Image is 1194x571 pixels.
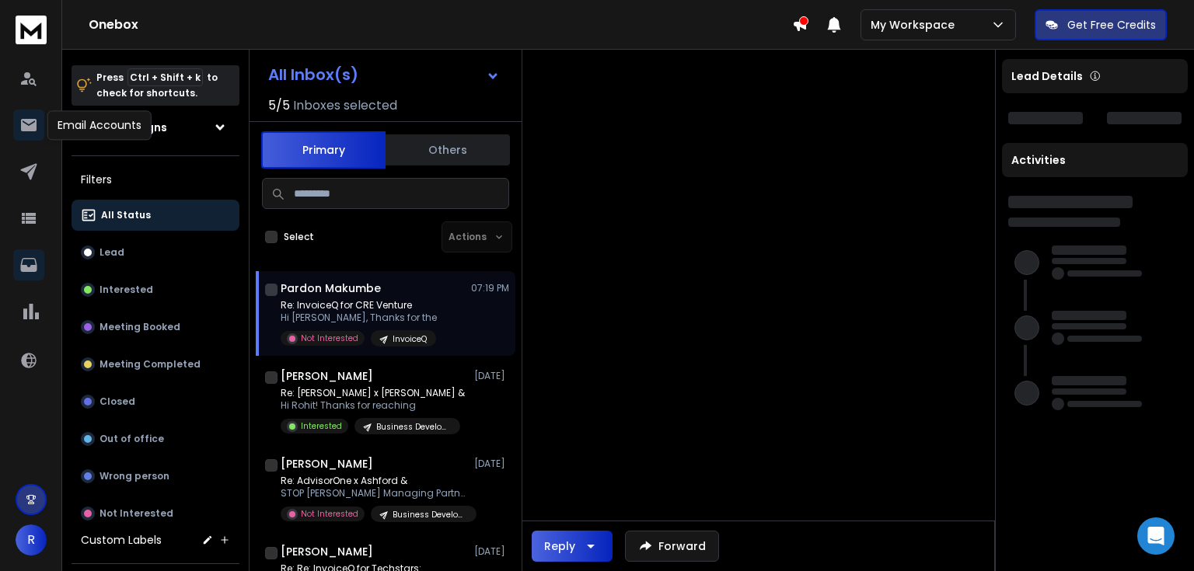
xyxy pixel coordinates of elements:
button: All Status [72,200,239,231]
button: R [16,524,47,555]
p: Lead [99,246,124,259]
h1: [PERSON_NAME] [281,368,373,384]
button: Forward [625,531,719,562]
p: Lead Details [1011,68,1083,84]
button: Primary [261,131,386,169]
p: Re: InvoiceQ for CRE Venture [281,299,437,312]
p: [DATE] [474,545,509,558]
h1: [PERSON_NAME] [281,544,373,559]
p: Business Development - Fractional CFO Firms [376,421,451,433]
p: Not Interested [99,507,173,520]
p: Out of office [99,433,164,445]
button: Reply [532,531,613,562]
div: Activities [1002,143,1188,177]
button: All Campaigns [72,112,239,143]
p: My Workspace [871,17,961,33]
label: Select [284,231,314,243]
div: Open Intercom Messenger [1137,517,1175,555]
button: Others [386,133,510,167]
h3: Filters [72,169,239,190]
button: Get Free Credits [1035,9,1167,40]
button: Meeting Booked [72,312,239,343]
h1: Pardon Makumbe [281,280,381,296]
button: Out of office [72,423,239,454]
p: All Status [101,209,151,221]
p: Not Interested [301,508,358,520]
span: 5 / 5 [268,96,290,115]
p: Hi [PERSON_NAME], Thanks for the [281,312,437,324]
button: Closed [72,386,239,417]
button: Meeting Completed [72,349,239,380]
p: Business Development - Fractional CFO Firms [393,509,467,521]
p: [DATE] [474,458,509,470]
p: Not Interested [301,333,358,344]
p: Press to check for shortcuts. [96,70,218,101]
p: 07:19 PM [471,282,509,294]
img: logo [16,16,47,44]
div: Reply [544,538,575,554]
p: Get Free Credits [1067,17,1156,33]
button: All Inbox(s) [256,59,512,90]
button: Wrong person [72,461,239,492]
p: STOP [PERSON_NAME] Managing Partner [281,487,467,500]
p: Interested [301,420,342,432]
p: Meeting Booked [99,321,180,333]
p: Closed [99,395,135,408]
button: Interested [72,274,239,305]
button: Not Interested [72,498,239,529]
h1: [PERSON_NAME] [281,456,373,472]
p: Re: AdvisorOne x Ashford & [281,475,467,487]
span: Ctrl + Shift + k [127,68,203,86]
p: InvoiceQ [393,333,427,345]
p: Hi Rohit! Thanks for reaching [281,399,465,412]
p: Re: [PERSON_NAME] x [PERSON_NAME] & [281,387,465,399]
h3: Custom Labels [81,532,162,548]
p: Meeting Completed [99,358,201,371]
p: Interested [99,284,153,296]
p: [DATE] [474,370,509,382]
div: Email Accounts [47,110,152,140]
h1: All Inbox(s) [268,67,358,82]
button: Lead [72,237,239,268]
p: Wrong person [99,470,169,482]
h1: Onebox [89,16,792,34]
h3: Inboxes selected [293,96,397,115]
